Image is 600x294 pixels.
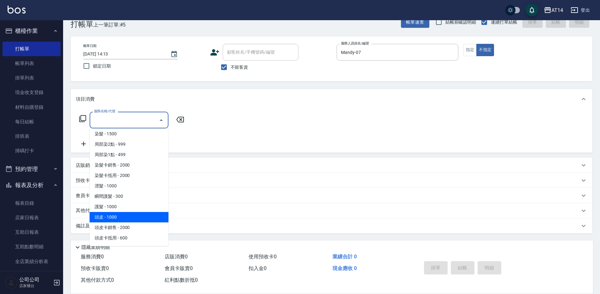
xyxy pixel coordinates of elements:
[165,254,188,260] span: 店販消費 0
[83,44,97,48] label: 帳單日期
[341,41,369,46] label: 服務人員姓名/編號
[3,42,61,56] a: 打帳單
[167,47,182,62] button: Choose date, selected date is 2025-09-06
[90,243,168,254] span: 護髮卡銷售 - 2000
[19,283,51,289] p: 店家櫃台
[332,254,357,260] span: 業績合計 0
[231,64,248,71] span: 不留客資
[3,269,61,283] a: 設計師日報表
[71,158,592,173] div: 店販銷售
[476,44,494,56] button: 不指定
[76,96,95,103] p: 項目消費
[401,16,429,28] button: 帳單速查
[463,44,477,56] button: 指定
[156,115,166,125] button: Close
[3,100,61,115] a: 材料自購登錄
[3,196,61,210] a: 報表目錄
[3,115,61,129] a: 每日結帳
[83,49,164,59] input: YYYY/MM/DD hh:mm
[90,222,168,233] span: 頭皮卡銷售 - 2000
[90,233,168,243] span: 頭皮卡抵用 - 600
[19,277,51,283] h5: 公司公司
[90,160,168,170] span: 染髮卡銷售 - 2000
[3,56,61,71] a: 帳單列表
[71,89,592,109] div: 項目消費
[3,254,61,269] a: 全店業績分析表
[3,225,61,239] a: 互助日報表
[76,207,107,214] p: 其他付款方式
[332,265,357,271] span: 現金應收 0
[541,4,566,17] button: AT14
[90,181,168,191] span: 漂髮 - 1000
[165,265,193,271] span: 會員卡販賣 0
[90,170,168,181] span: 染髮卡抵用 - 2000
[71,203,592,218] div: 其他付款方式
[3,210,61,225] a: 店家日報表
[3,129,61,144] a: 排班表
[76,223,99,229] p: 備註及來源
[445,19,476,26] span: 結帳前確認明細
[81,265,109,271] span: 預收卡販賣 0
[3,161,61,177] button: 預約管理
[90,150,168,160] span: 局部染1點 - 499
[3,239,61,254] a: 互助點數明細
[76,192,99,199] p: 會員卡銷售
[3,177,61,193] button: 報表及分析
[71,173,592,188] div: 預收卡販賣
[90,129,168,139] span: 染髮 - 1500
[165,277,198,283] span: 紅利點數折抵 0
[76,177,99,184] p: 預收卡販賣
[76,162,95,169] p: 店販銷售
[5,276,18,289] img: Person
[491,19,517,26] span: 連續打單結帳
[249,265,267,271] span: 扣入金 0
[551,6,563,14] div: AT14
[93,63,111,69] span: 鎖定日期
[71,218,592,233] div: 備註及來源
[3,23,61,39] button: 櫃檯作業
[3,85,61,100] a: 現金收支登錄
[93,21,126,29] span: 上一筆訂單:#5
[94,109,115,114] label: 服務名稱/代號
[526,4,538,16] button: save
[90,139,168,150] span: 局部染2點 - 999
[3,71,61,85] a: 掛單列表
[81,277,114,283] span: 其他付款方式 0
[249,254,277,260] span: 使用預收卡 0
[90,212,168,222] span: 頭皮 - 1000
[81,244,110,251] p: 隱藏業績明細
[90,191,168,202] span: 瞬間護髮 - 300
[8,6,26,14] img: Logo
[71,188,592,203] div: 會員卡銷售
[90,202,168,212] span: 護髮 - 1000
[3,144,61,158] a: 掃碼打卡
[568,4,592,16] button: 登出
[71,20,93,29] h3: 打帳單
[81,254,104,260] span: 服務消費 0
